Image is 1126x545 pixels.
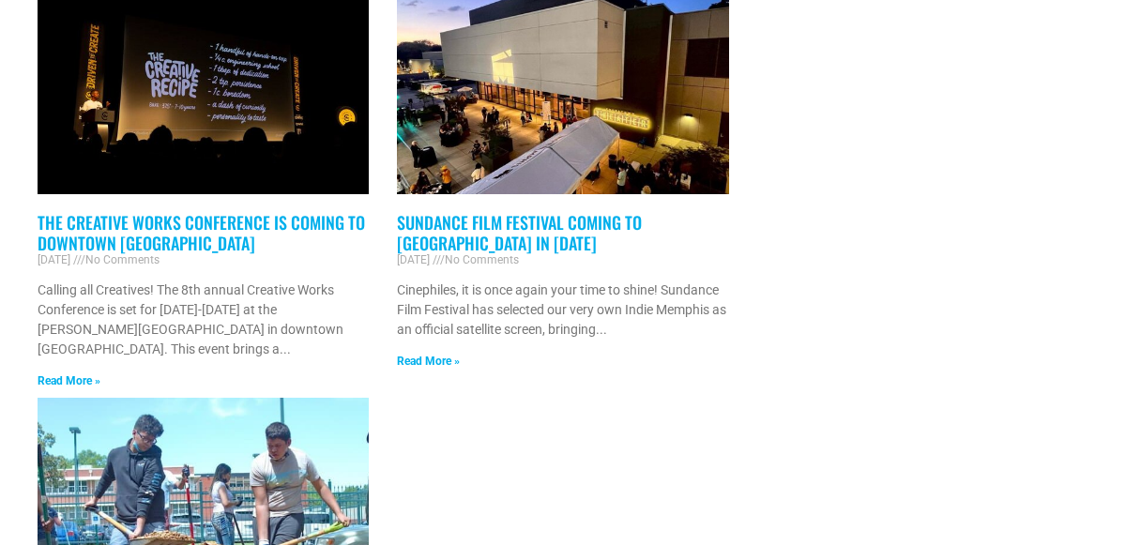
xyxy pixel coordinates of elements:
a: Read more about Sundance Film Festival Coming to Memphis in 2022 [397,355,460,368]
a: Sundance Film Festival Coming to [GEOGRAPHIC_DATA] in [DATE] [397,210,642,255]
p: Cinephiles, it is once again your time to shine! Sundance Film Festival has selected our very own... [397,280,728,340]
a: Read more about The Creative Works Conference Is Coming to Downtown Memphis [38,374,100,387]
p: Calling all Creatives! The 8th annual Creative Works Conference is set for [DATE]-[DATE] at the [... [38,280,369,359]
span: [DATE] [38,253,70,266]
span: No Comments [433,253,519,266]
span: [DATE] [397,253,430,266]
span: No Comments [73,253,160,266]
a: The Creative Works Conference Is Coming to Downtown [GEOGRAPHIC_DATA] [38,210,365,255]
